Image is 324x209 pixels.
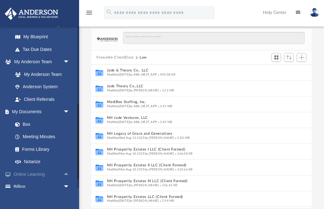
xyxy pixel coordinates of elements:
[140,55,147,60] button: Law
[9,31,76,43] a: My Blueprint
[297,53,306,62] button: Add
[107,195,288,199] button: NH Prosperity Estates LLC (Client Formed)
[159,184,177,187] span: 136.43 KB
[123,32,305,44] input: Search files and folders
[63,106,76,119] span: arrow_drop_down
[107,100,288,104] button: MediBee Staffing, Inc.
[159,89,174,92] span: 3.21 MB
[107,152,174,155] span: Modified Mon Aug 18 2025 by [PERSON_NAME]
[107,199,159,202] span: Modified [DATE] by [PERSON_NAME]
[157,73,175,76] span: 454.08 KB
[63,168,76,181] span: arrow_drop_up
[107,69,288,73] button: Jade & Theory Co., LLC
[85,9,93,16] i: menu
[9,93,76,106] a: Client Referrals
[271,53,281,62] button: Switch to Grid View
[9,68,73,81] a: My Anderson Team
[107,105,157,108] span: Modified [DATE] by ABA_NEST_APP
[174,152,192,155] span: 266.08 KB
[107,179,288,183] button: NH Prosperity Estates III LLC (Client Formed)
[107,84,288,89] button: Jade Theory Co.,LLC
[159,199,174,202] span: 2.94 MB
[9,118,73,131] a: Box
[174,136,189,139] span: 2.03 MB
[63,181,76,194] span: arrow_drop_down
[106,9,113,15] i: search
[107,136,174,139] span: Modified Wed Aug 13 2025 by [PERSON_NAME]
[157,120,172,124] span: 2.43 MB
[85,12,93,16] a: menu
[107,163,288,168] button: NH Prosperity Estates II LLC (Client Formed)
[3,8,60,20] img: Anderson Advisors Platinum Portal
[157,105,172,108] span: 1.91 MB
[63,56,76,69] span: arrow_drop_down
[9,143,73,156] a: Forms Library
[9,156,76,168] a: Notarize
[107,116,288,120] button: NH Jade Ventures, LLC
[4,106,76,118] a: My Documentsarrow_drop_down
[107,148,288,152] button: NH Prosperity Estates I LLC (Client Formed)
[4,168,79,181] a: Online Learningarrow_drop_up
[96,55,134,60] button: Viewable-ClientDocs
[107,132,288,136] button: NH Legacy of Grace and Generations
[9,131,76,143] a: Meeting Minutes
[107,120,157,124] span: Modified [DATE] by ABA_NEST_APP
[107,73,157,76] span: Modified [DATE] by ABA_NEST_APP
[91,65,312,208] div: grid
[310,8,319,17] img: User Pic
[107,184,159,187] span: Modified [DATE] by [PERSON_NAME]
[9,81,76,93] a: Anderson System
[107,89,159,92] span: Modified [DATE] by [PERSON_NAME]
[4,181,79,193] a: Billingarrow_drop_down
[107,168,174,171] span: Modified Mon Aug 18 2025 by [PERSON_NAME]
[9,43,79,56] a: Tax Due Dates
[174,168,192,171] span: 265.66 KB
[4,56,76,68] a: My Anderson Teamarrow_drop_down
[284,53,294,62] button: Sort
